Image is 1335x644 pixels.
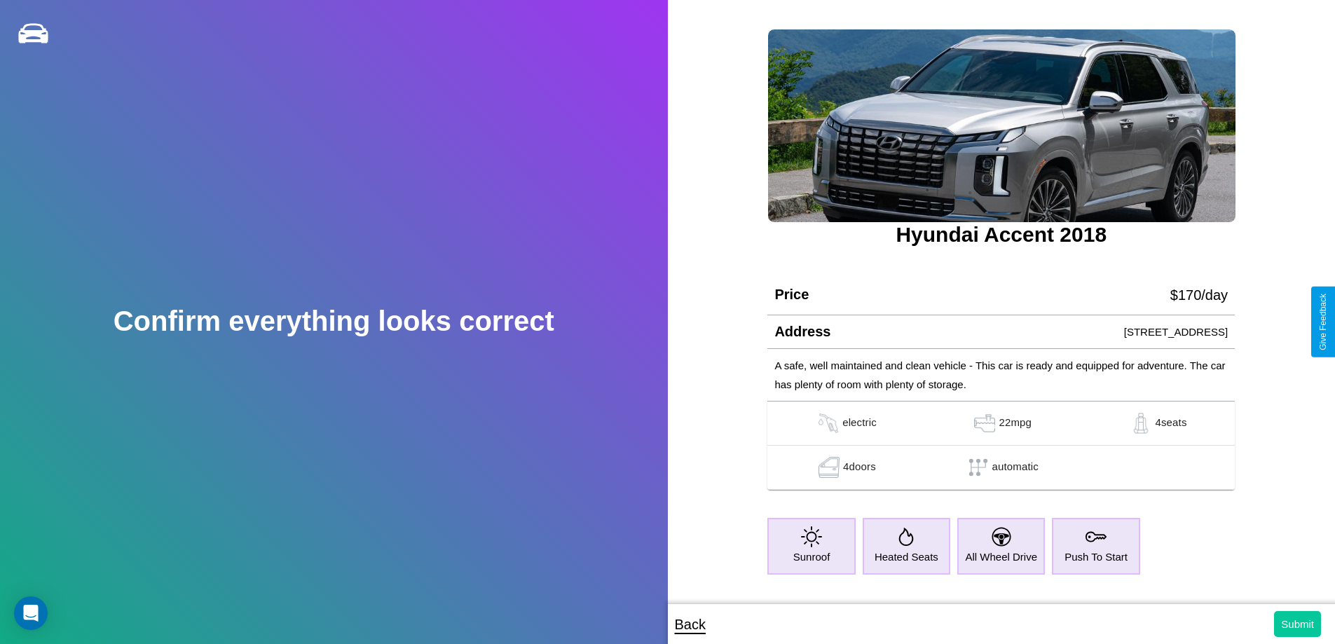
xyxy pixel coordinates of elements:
p: 4 seats [1155,413,1186,434]
p: A safe, well maintained and clean vehicle - This car is ready and equipped for adventure. The car... [774,356,1228,394]
p: Back [675,612,706,637]
img: gas [971,413,999,434]
p: $ 170 /day [1170,282,1228,308]
p: [STREET_ADDRESS] [1124,322,1228,341]
div: Open Intercom Messenger [14,596,48,630]
p: All Wheel Drive [965,547,1037,566]
h3: Hyundai Accent 2018 [767,223,1235,247]
button: Submit [1274,611,1321,637]
p: Push To Start [1064,547,1128,566]
p: 22 mpg [999,413,1032,434]
h2: Confirm everything looks correct [114,306,554,337]
p: automatic [992,457,1039,478]
h4: Address [774,324,830,340]
img: gas [1127,413,1155,434]
img: gas [815,457,843,478]
div: Give Feedback [1318,294,1328,350]
p: Heated Seats [875,547,938,566]
p: electric [842,413,877,434]
p: 4 doors [843,457,876,478]
table: simple table [767,402,1235,490]
p: Sunroof [793,547,830,566]
h4: Price [774,287,809,303]
img: gas [814,413,842,434]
